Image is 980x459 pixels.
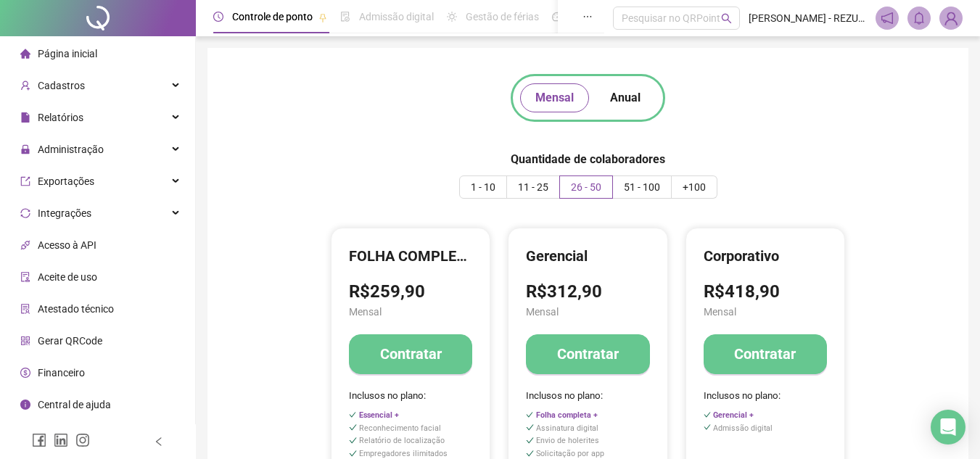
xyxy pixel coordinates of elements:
span: Folha completa + [536,410,598,420]
span: dashboard [552,12,562,22]
span: check [704,411,712,419]
span: check [349,411,357,419]
span: export [20,176,30,186]
span: Mensal [704,304,827,320]
span: search [721,13,732,24]
span: Página inicial [38,48,97,59]
span: Cadastros [38,80,85,91]
h4: Contratar [734,344,796,364]
span: ellipsis [582,12,593,22]
span: file [20,112,30,123]
span: Gerencial + [713,410,754,420]
span: Acesso à API [38,239,96,251]
h4: Contratar [557,344,619,364]
span: [PERSON_NAME] - REZUT GESTÃO CONDOMINIAL [749,10,867,26]
h4: Corporativo [704,246,827,266]
span: Assinatura digital [536,423,598,433]
span: facebook [32,433,46,447]
span: instagram [75,433,90,447]
h4: Gerencial [526,246,649,266]
h3: R$312,90 [526,281,649,304]
span: 26 - 50 [571,181,601,193]
button: Contratar [704,334,827,374]
span: clock-circle [213,12,223,22]
span: solution [20,304,30,314]
span: Gerar QRCode [38,335,102,347]
span: 51 - 100 [624,181,660,193]
span: notification [881,12,894,25]
span: user-add [20,80,30,91]
h3: R$418,90 [704,281,827,304]
span: Empregadores ilimitados [359,449,448,458]
span: Admissão digital [359,11,434,22]
span: pushpin [318,13,327,22]
span: bell [913,12,926,25]
span: check [526,411,534,419]
span: qrcode [20,336,30,346]
span: Inclusos no plano: [704,389,827,404]
h4: Contratar [380,344,442,364]
span: Inclusos no plano: [349,389,472,404]
span: Mensal [526,304,649,320]
button: Anual [595,83,656,112]
button: Mensal [520,83,589,112]
span: Mensal [535,89,574,107]
div: Open Intercom Messenger [931,410,965,444]
span: Mensal [349,304,472,320]
span: Atestado técnico [38,303,114,315]
span: linkedin [54,433,68,447]
span: check [349,450,357,458]
span: lock [20,144,30,154]
span: Envio de holerites [536,436,599,445]
h4: FOLHA COMPLETA [349,246,472,266]
span: check [704,423,712,431]
span: Relatórios [38,112,83,123]
span: Aceite de uso [38,271,97,283]
span: check [526,423,534,431]
span: Gestão de férias [466,11,539,22]
span: Essencial + [359,410,399,420]
span: file-done [340,12,350,22]
span: sun [447,12,457,22]
h5: Quantidade de colaboradores [511,151,665,168]
span: sync [20,208,30,218]
span: Admissão digital [713,423,773,433]
img: 84933 [940,7,962,29]
span: Controle de ponto [232,11,313,22]
button: Contratar [526,334,649,374]
span: check [526,437,534,444]
span: Reconhecimento facial [359,423,441,433]
span: Relatório de localização [359,436,445,445]
span: dollar [20,368,30,378]
span: Integrações [38,207,91,219]
span: Anual [610,89,641,107]
span: Inclusos no plano: [526,389,649,404]
span: check [526,450,534,458]
span: +100 [683,181,706,193]
span: Solicitação por app [536,449,604,458]
span: Exportações [38,175,94,187]
span: info-circle [20,400,30,410]
span: Administração [38,144,104,155]
h3: R$259,90 [349,281,472,304]
span: 1 - 10 [471,181,495,193]
span: check [349,437,357,444]
span: Financeiro [38,367,85,379]
span: Central de ajuda [38,399,111,410]
span: left [154,437,164,447]
span: audit [20,272,30,282]
button: Contratar [349,334,472,374]
span: home [20,49,30,59]
span: check [349,423,357,431]
span: api [20,240,30,250]
span: 11 - 25 [518,181,548,193]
